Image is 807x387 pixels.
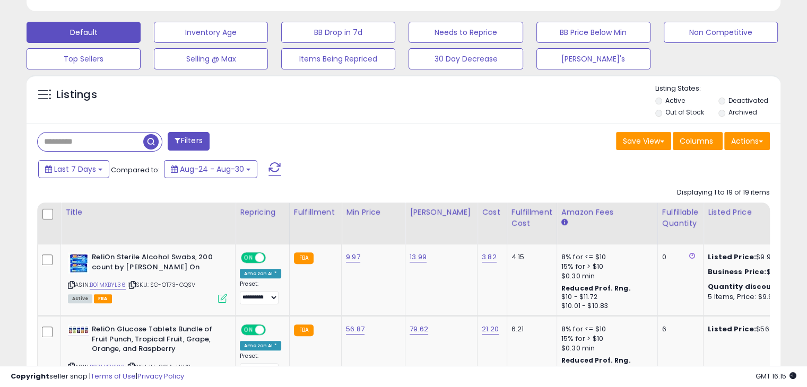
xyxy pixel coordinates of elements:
button: Aug-24 - Aug-30 [164,160,257,178]
h5: Listings [56,87,97,102]
div: Fulfillment Cost [511,207,552,229]
a: 79.62 [410,324,428,335]
button: Last 7 Days [38,160,109,178]
span: Aug-24 - Aug-30 [180,164,244,174]
button: Actions [724,132,770,150]
a: 56.87 [346,324,365,335]
a: Terms of Use [91,371,136,381]
label: Deactivated [728,96,768,105]
span: Last 7 Days [54,164,96,174]
button: Non Competitive [664,22,778,43]
b: Listed Price: [708,324,756,334]
a: 9.97 [346,252,360,262]
b: Business Price: [708,267,766,277]
button: Needs to Reprice [409,22,523,43]
img: 51EWH3e3+XL._SL40_.jpg [68,252,89,274]
button: Columns [673,132,723,150]
label: Archived [728,108,757,117]
div: Listed Price [708,207,800,218]
div: Repricing [240,207,285,218]
strong: Copyright [11,371,49,381]
div: Fulfillment [294,207,337,218]
button: BB Price Below Min [536,22,650,43]
b: Reduced Prof. Rng. [561,356,631,365]
span: OFF [264,253,281,262]
div: 5 Items, Price: $9.98 [708,292,796,302]
div: Title [65,207,231,218]
div: 6.21 [511,324,549,334]
div: $10.01 - $10.83 [561,302,649,311]
div: Amazon AI * [240,269,281,278]
button: BB Drop in 7d [281,22,395,43]
span: | SKU: SG-OT73-GQSV [127,280,195,289]
div: $0.30 min [561,271,649,281]
a: 3.82 [482,252,497,262]
div: Cost [482,207,502,218]
a: 13.99 [410,252,427,262]
div: Amazon AI * [240,341,281,350]
span: All listings currently available for purchase on Amazon [68,294,92,303]
div: $9.99 [708,267,796,277]
div: $0.30 min [561,344,649,353]
b: Reduced Prof. Rng. [561,284,631,293]
span: 2025-09-9 16:15 GMT [756,371,796,381]
div: Min Price [346,207,401,218]
button: Selling @ Max [154,48,268,69]
span: Compared to: [111,165,160,175]
div: 6 [662,324,695,334]
div: : [708,282,796,292]
span: FBA [94,294,112,303]
b: Quantity discounts [708,282,784,292]
div: 4.15 [511,252,549,262]
div: $10 - $11.72 [561,293,649,302]
b: Listed Price: [708,252,756,262]
button: Items Being Repriced [281,48,395,69]
div: ASIN: [68,252,227,302]
div: 15% for > $10 [561,262,649,271]
button: Save View [616,132,671,150]
small: FBA [294,324,314,336]
a: B01MXBYL36 [90,280,126,289]
div: seller snap | | [11,372,184,382]
small: Amazon Fees. [561,218,568,227]
button: 30 Day Decrease [409,48,523,69]
div: [PERSON_NAME] [410,207,473,218]
div: $56.87 [708,324,796,334]
p: Listing States: [655,84,780,94]
a: Privacy Policy [137,371,184,381]
b: ReliOn Glucose Tablets Bundle of Fruit Punch, Tropical Fruit, Grape, Orange, and Raspberry [92,324,221,357]
div: Amazon Fees [561,207,653,218]
span: Columns [680,136,713,146]
button: [PERSON_NAME]'s [536,48,650,69]
button: Filters [168,132,209,151]
label: Out of Stock [665,108,704,117]
a: 21.20 [482,324,499,335]
span: ON [242,326,255,335]
div: 0 [662,252,695,262]
button: Default [27,22,141,43]
span: OFF [264,326,281,335]
span: ON [242,253,255,262]
b: ReliOn Sterile Alcohol Swabs, 200 count by [PERSON_NAME] On [92,252,221,275]
div: 8% for <= $10 [561,252,649,262]
small: FBA [294,252,314,264]
img: 41XuWS4xq2L._SL40_.jpg [68,324,89,335]
div: Displaying 1 to 19 of 19 items [677,188,770,198]
button: Top Sellers [27,48,141,69]
div: 8% for <= $10 [561,324,649,334]
div: $9.97 [708,252,796,262]
div: Fulfillable Quantity [662,207,699,229]
button: Inventory Age [154,22,268,43]
label: Active [665,96,685,105]
div: 15% for > $10 [561,334,649,344]
div: Preset: [240,280,281,304]
div: Preset: [240,353,281,376]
